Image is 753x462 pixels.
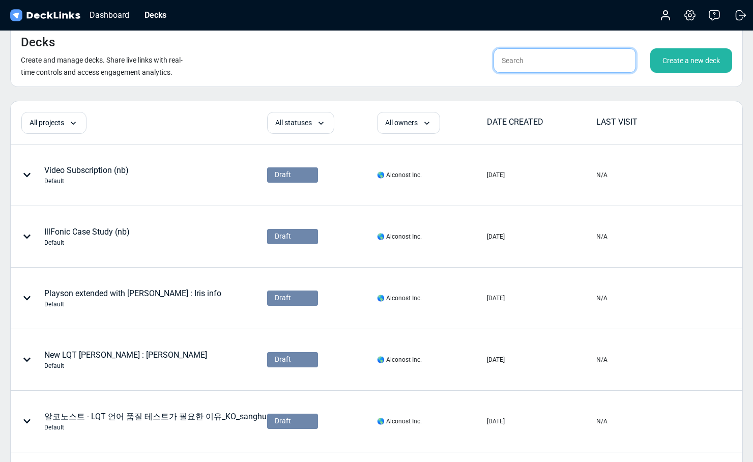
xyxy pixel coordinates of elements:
div: 🌎 Alconost Inc. [377,294,422,303]
div: 🌎 Alconost Inc. [377,417,422,426]
div: Create a new deck [650,48,732,73]
span: Draft [275,354,291,365]
div: [DATE] [487,232,505,241]
div: 🌎 Alconost Inc. [377,355,422,364]
div: IllFonic Case Study (nb) [44,226,130,247]
div: N/A [596,355,607,364]
div: [DATE] [487,355,505,364]
div: N/A [596,417,607,426]
div: Dashboard [84,9,134,21]
div: All owners [377,112,440,134]
span: Draft [275,416,291,426]
div: 🌎 Alconost Inc. [377,232,422,241]
div: LAST VISIT [596,116,705,128]
div: N/A [596,294,607,303]
div: Decks [139,9,171,21]
div: [DATE] [487,417,505,426]
div: DATE CREATED [487,116,596,128]
div: [DATE] [487,170,505,180]
div: All statuses [267,112,334,134]
span: Draft [275,293,291,303]
div: 🌎 Alconost Inc. [377,170,422,180]
div: New LQT [PERSON_NAME] : [PERSON_NAME] [44,349,207,370]
div: N/A [596,170,607,180]
input: Search [494,48,636,73]
div: Playson extended with [PERSON_NAME] : Iris info [44,287,221,309]
div: Video Subscription (nb) [44,164,129,186]
img: DeckLinks [8,8,82,23]
div: 알코노스트 - LQT 언어 품질 테스트가 필요한 이유_KO_sanghun [44,411,271,432]
div: Default [44,177,129,186]
div: Default [44,423,271,432]
div: Default [44,238,130,247]
div: N/A [596,232,607,241]
div: Default [44,361,207,370]
div: Default [44,300,221,309]
div: All projects [21,112,86,134]
div: [DATE] [487,294,505,303]
span: Draft [275,169,291,180]
h4: Decks [21,35,55,50]
span: Draft [275,231,291,242]
small: Create and manage decks. Share live links with real-time controls and access engagement analytics. [21,56,183,76]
